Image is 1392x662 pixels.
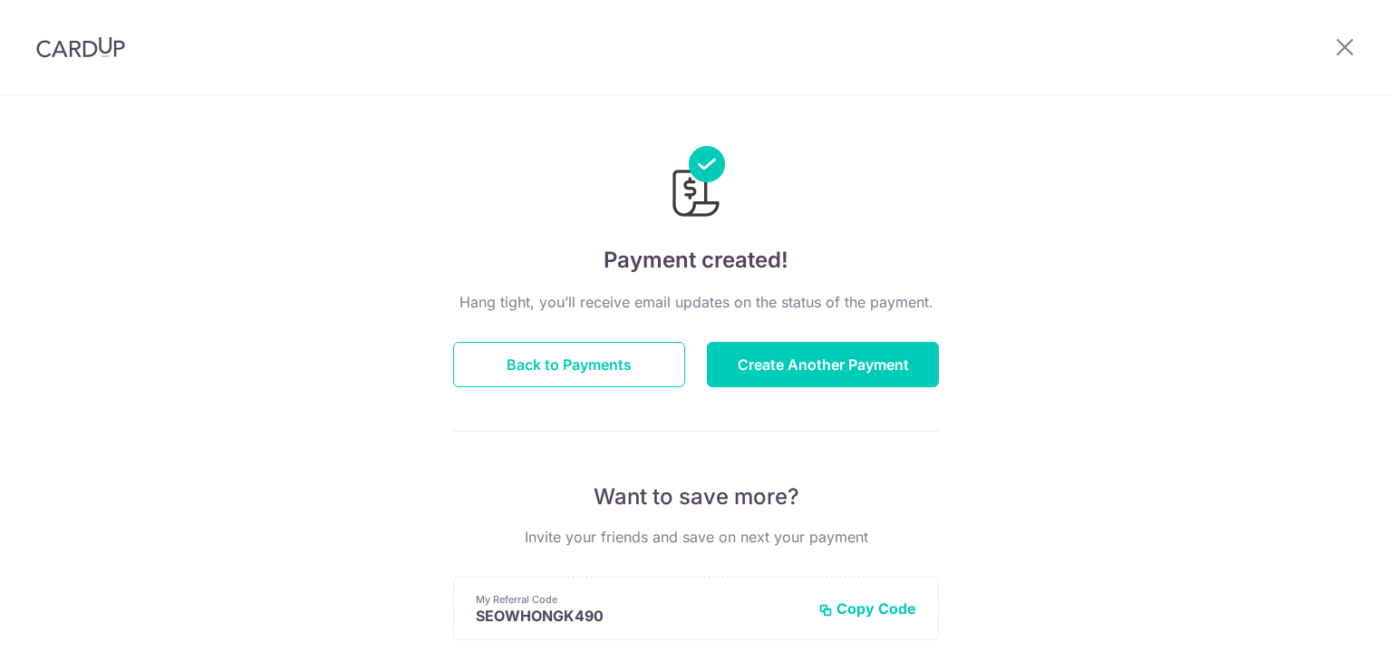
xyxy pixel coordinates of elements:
img: CardUp [36,36,125,58]
button: Create Another Payment [707,342,939,387]
p: Hang tight, you’ll receive email updates on the status of the payment. [453,291,939,313]
button: Copy Code [818,599,916,618]
p: My Referral Code [476,592,804,607]
p: Want to save more? [453,482,939,511]
p: SEOWHONGK490 [476,607,804,625]
p: Invite your friends and save on next your payment [453,526,939,548]
h4: Payment created! [453,244,939,277]
button: Back to Payments [453,342,685,387]
img: Payments [667,146,725,222]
